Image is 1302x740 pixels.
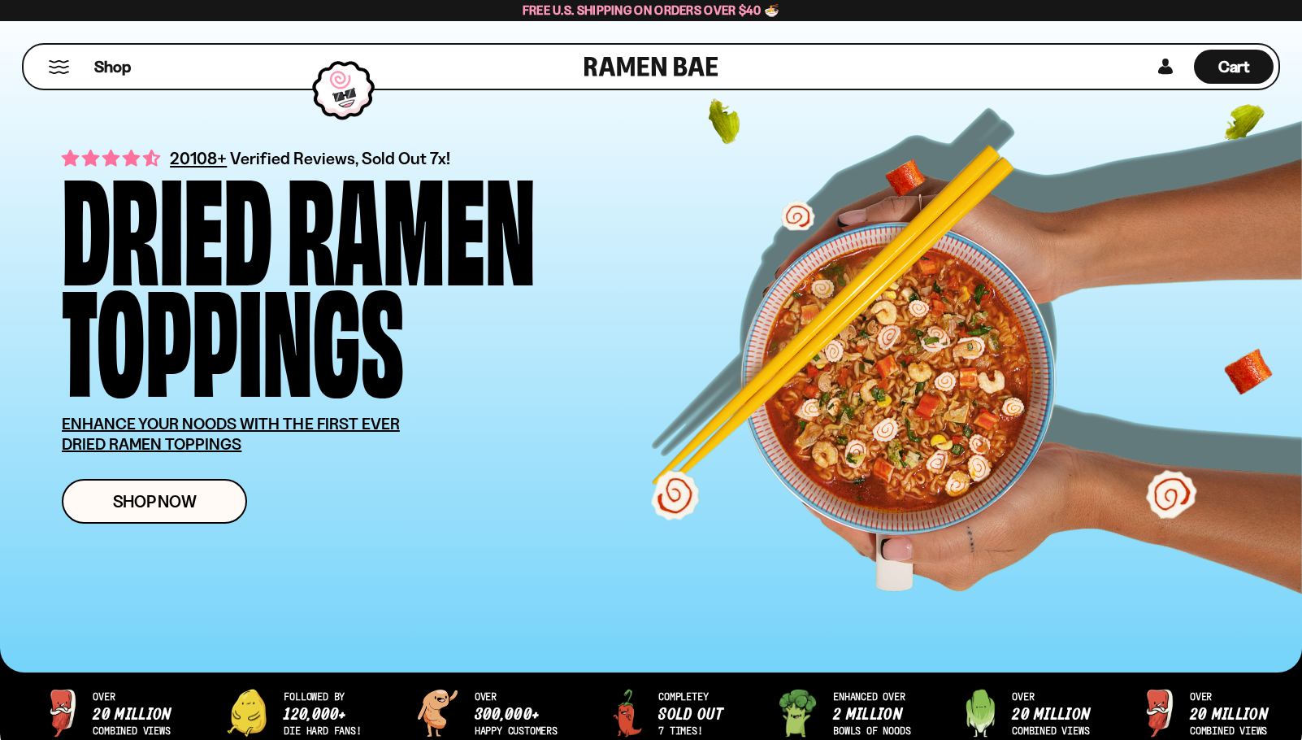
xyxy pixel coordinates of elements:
[523,2,780,18] span: Free U.S. Shipping on Orders over $40 🍜
[287,167,536,278] div: Ramen
[1218,57,1250,76] span: Cart
[1194,45,1274,89] a: Cart
[62,278,404,390] div: Toppings
[48,60,70,74] button: Mobile Menu Trigger
[62,414,400,454] u: ENHANCE YOUR NOODS WITH THE FIRST EVER DRIED RAMEN TOPPINGS
[113,493,197,510] span: Shop Now
[94,56,131,78] span: Shop
[62,479,247,524] a: Shop Now
[94,50,131,84] a: Shop
[62,167,272,278] div: Dried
